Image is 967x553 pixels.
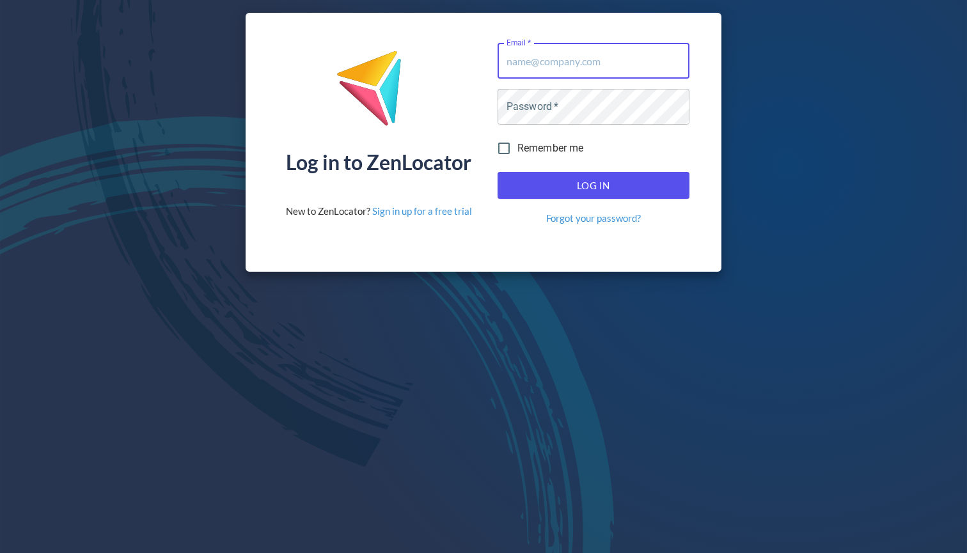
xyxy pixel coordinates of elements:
a: Sign in up for a free trial [372,205,472,217]
div: New to ZenLocator? [286,205,472,218]
a: Forgot your password? [546,212,641,225]
span: Remember me [517,141,584,156]
div: Log in to ZenLocator [286,152,471,173]
span: Log In [512,177,675,194]
button: Log In [498,172,689,199]
input: name@company.com [498,43,689,79]
img: ZenLocator [336,50,421,136]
